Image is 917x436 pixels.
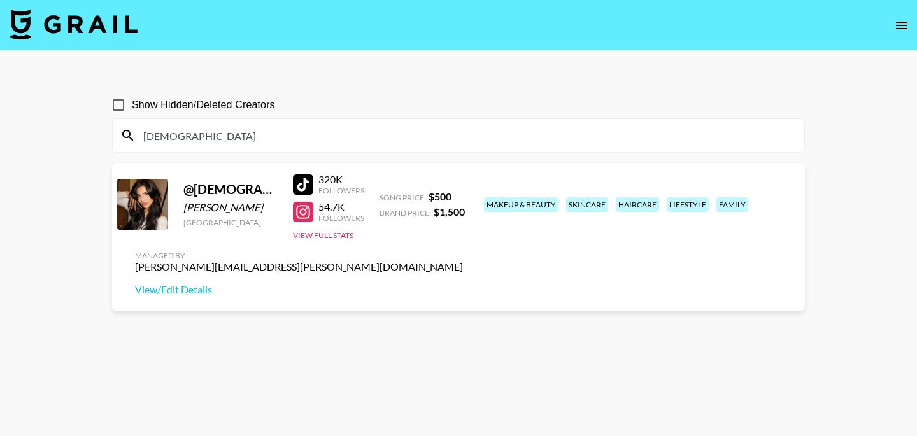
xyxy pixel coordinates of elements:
img: Grail Talent [10,9,138,39]
div: haircare [616,197,659,212]
button: View Full Stats [293,230,353,240]
strong: $ 1,500 [434,206,465,218]
div: Followers [318,186,364,195]
div: [GEOGRAPHIC_DATA] [183,218,278,227]
a: View/Edit Details [135,283,463,296]
strong: $ 500 [429,190,451,202]
div: 320K [318,173,364,186]
div: 54.7K [318,200,364,213]
button: open drawer [889,13,914,38]
span: Song Price: [380,193,426,202]
div: Followers [318,213,364,223]
div: Managed By [135,251,463,260]
div: [PERSON_NAME][EMAIL_ADDRESS][PERSON_NAME][DOMAIN_NAME] [135,260,463,273]
input: Search by User Name [136,125,797,146]
div: skincare [566,197,608,212]
div: [PERSON_NAME] [183,201,278,214]
div: makeup & beauty [484,197,558,212]
div: lifestyle [667,197,709,212]
span: Show Hidden/Deleted Creators [132,97,275,113]
div: family [716,197,748,212]
div: @ [DEMOGRAPHIC_DATA] [183,181,278,197]
span: Brand Price: [380,208,431,218]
